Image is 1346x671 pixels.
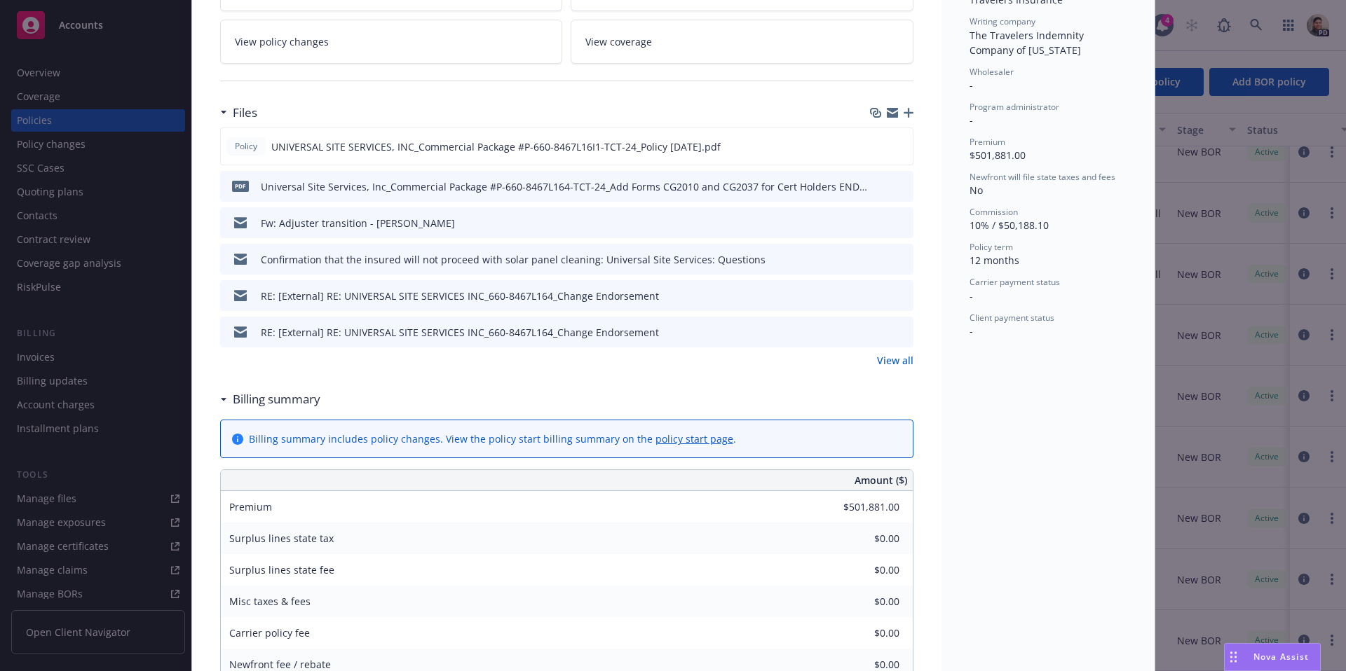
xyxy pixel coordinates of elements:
button: preview file [895,289,908,303]
span: Program administrator [970,101,1059,113]
span: Writing company [970,15,1035,27]
span: The Travelers Indemnity Company of [US_STATE] [970,29,1087,57]
a: View all [877,353,913,368]
button: preview file [895,325,908,340]
button: preview file [895,139,907,154]
span: 12 months [970,254,1019,267]
div: RE: [External] RE: UNIVERSAL SITE SERVICES INC_660-8467L164_Change Endorsement [261,289,659,303]
a: View coverage [571,20,913,64]
span: No [970,184,983,197]
input: 0.00 [817,560,908,581]
span: Carrier payment status [970,276,1060,288]
h3: Billing summary [233,390,320,408]
span: Policy [232,140,260,153]
input: 0.00 [817,497,908,518]
span: View policy changes [235,34,329,49]
span: Premium [970,136,1005,148]
div: Confirmation that the insured will not proceed with solar panel cleaning: Universal Site Services... [261,252,766,267]
button: download file [873,179,884,194]
button: download file [873,216,884,230]
span: - [970,78,973,92]
span: - [970,324,973,338]
span: Commission [970,206,1018,218]
span: 10% / $50,188.10 [970,219,1049,232]
button: download file [873,252,884,267]
button: preview file [895,252,908,267]
button: preview file [895,216,908,230]
span: UNIVERSAL SITE SERVICES, INC_Commercial Package #P-660-8467L16I1-TCT-24_Policy [DATE].pdf [271,139,721,154]
button: download file [873,325,884,340]
span: Misc taxes & fees [229,595,311,608]
input: 0.00 [817,528,908,549]
span: $501,881.00 [970,148,1026,162]
span: Policy term [970,241,1013,253]
a: View policy changes [220,20,563,64]
div: Billing summary [220,390,320,408]
span: Premium [229,500,272,513]
h3: Files [233,104,257,122]
span: View coverage [585,34,652,49]
span: Nova Assist [1253,651,1309,663]
span: Surplus lines state tax [229,532,334,545]
div: Files [220,104,257,122]
a: policy start page [655,432,733,445]
div: RE: [External] RE: UNIVERSAL SITE SERVICES INC_660-8467L164_Change Endorsement [261,325,659,340]
span: Newfront fee / rebate [229,658,331,671]
input: 0.00 [817,623,908,644]
span: pdf [232,181,249,191]
span: Amount ($) [855,473,907,487]
button: download file [872,139,883,154]
button: Nova Assist [1224,643,1321,671]
span: - [970,289,973,303]
input: 0.00 [817,591,908,612]
button: download file [873,289,884,303]
span: Wholesaler [970,66,1014,78]
span: Surplus lines state fee [229,563,334,576]
span: Newfront will file state taxes and fees [970,171,1115,183]
div: Universal Site Services, Inc_Commercial Package #P-660-8467L164-TCT-24_Add Forms CG2010 and CG203... [261,179,867,194]
span: Carrier policy fee [229,626,310,639]
div: Billing summary includes policy changes. View the policy start billing summary on the . [249,431,736,446]
span: - [970,113,973,127]
div: Drag to move [1225,644,1242,670]
div: Fw: Adjuster transition - [PERSON_NAME] [261,216,455,230]
button: preview file [895,179,908,194]
span: Client payment status [970,312,1054,324]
